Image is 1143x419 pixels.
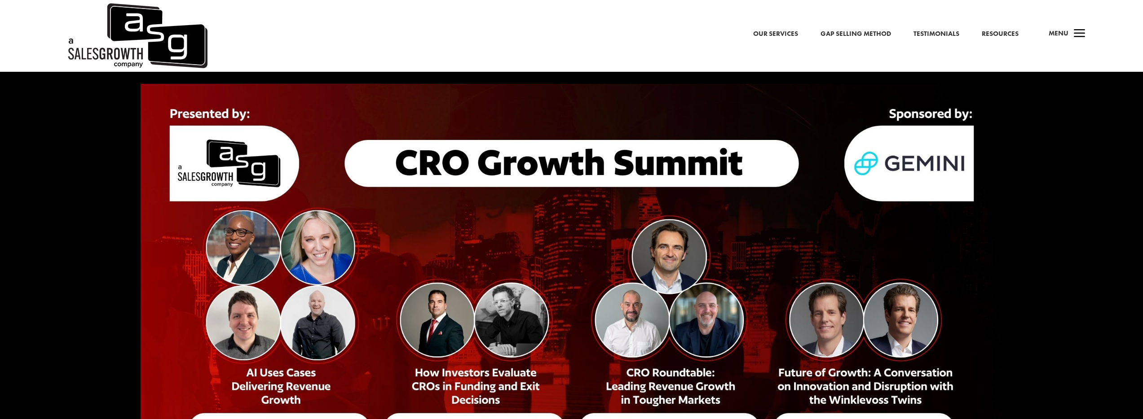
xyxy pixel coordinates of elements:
a: Our Services [753,28,798,40]
span: a [1071,25,1089,43]
span: Menu [1049,29,1068,38]
a: Gap Selling Method [821,28,891,40]
a: Testimonials [914,28,959,40]
a: Resources [982,28,1019,40]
